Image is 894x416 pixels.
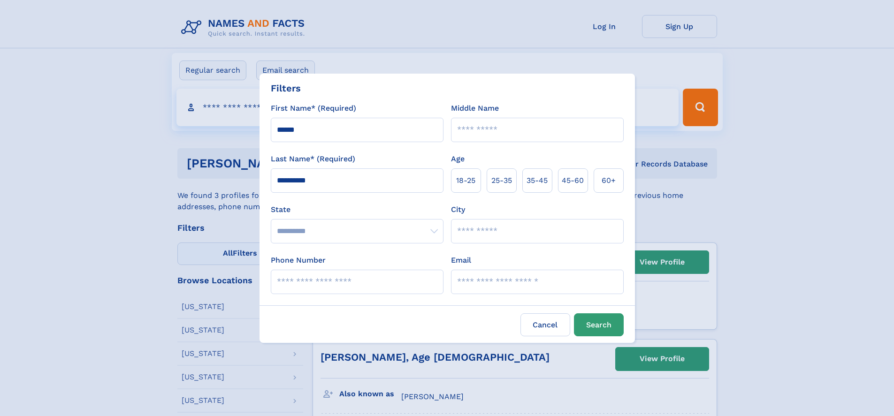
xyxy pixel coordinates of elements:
label: Middle Name [451,103,499,114]
button: Search [574,313,624,336]
span: 18‑25 [456,175,475,186]
label: Age [451,153,465,165]
span: 35‑45 [527,175,548,186]
span: 45‑60 [562,175,584,186]
label: Email [451,255,471,266]
label: State [271,204,443,215]
label: Phone Number [271,255,326,266]
label: City [451,204,465,215]
label: Cancel [520,313,570,336]
div: Filters [271,81,301,95]
span: 60+ [602,175,616,186]
label: First Name* (Required) [271,103,356,114]
span: 25‑35 [491,175,512,186]
label: Last Name* (Required) [271,153,355,165]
